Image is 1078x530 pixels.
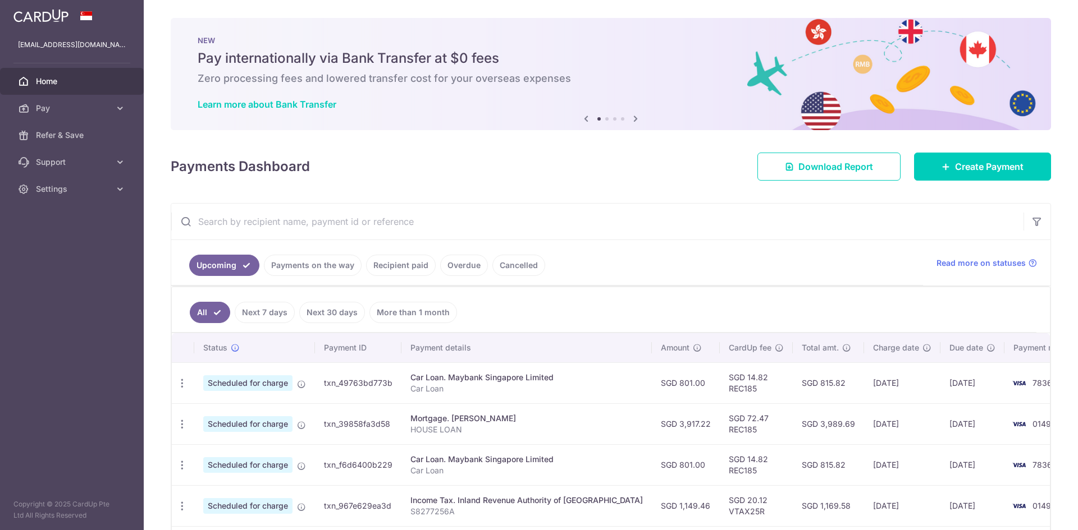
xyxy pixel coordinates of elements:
[793,444,864,485] td: SGD 815.82
[864,362,940,403] td: [DATE]
[1033,501,1051,510] span: 0149
[203,498,293,514] span: Scheduled for charge
[410,506,643,517] p: S8277256A
[203,416,293,432] span: Scheduled for charge
[410,372,643,383] div: Car Loan. Maybank Singapore Limited
[1008,499,1030,513] img: Bank Card
[1033,419,1051,428] span: 0149
[203,375,293,391] span: Scheduled for charge
[652,444,720,485] td: SGD 801.00
[661,342,689,353] span: Amount
[315,362,401,403] td: txn_49763bd773b
[652,403,720,444] td: SGD 3,917.22
[937,257,1026,269] span: Read more on statuses
[864,485,940,526] td: [DATE]
[264,255,362,276] a: Payments on the way
[492,255,545,276] a: Cancelled
[410,454,643,465] div: Car Loan. Maybank Singapore Limited
[793,485,864,526] td: SGD 1,169.58
[720,403,793,444] td: SGD 72.47 REC185
[171,204,1024,239] input: Search by recipient name, payment id or reference
[36,103,110,114] span: Pay
[171,18,1051,130] img: Bank transfer banner
[315,444,401,485] td: txn_f6d6400b229
[235,302,295,323] a: Next 7 days
[955,160,1024,173] span: Create Payment
[720,444,793,485] td: SGD 14.82 REC185
[652,362,720,403] td: SGD 801.00
[198,99,336,110] a: Learn more about Bank Transfer
[873,342,919,353] span: Charge date
[864,444,940,485] td: [DATE]
[190,302,230,323] a: All
[203,342,227,353] span: Status
[940,403,1004,444] td: [DATE]
[203,457,293,473] span: Scheduled for charge
[369,302,457,323] a: More than 1 month
[720,485,793,526] td: SGD 20.12 VTAX25R
[410,413,643,424] div: Mortgage. [PERSON_NAME]
[1033,378,1052,388] span: 7836
[937,257,1037,269] a: Read more on statuses
[410,495,643,506] div: Income Tax. Inland Revenue Authority of [GEOGRAPHIC_DATA]
[315,333,401,362] th: Payment ID
[189,255,259,276] a: Upcoming
[440,255,488,276] a: Overdue
[940,485,1004,526] td: [DATE]
[757,153,901,181] a: Download Report
[198,49,1024,67] h5: Pay internationally via Bank Transfer at $0 fees
[366,255,436,276] a: Recipient paid
[36,130,110,141] span: Refer & Save
[802,342,839,353] span: Total amt.
[652,485,720,526] td: SGD 1,149.46
[1008,458,1030,472] img: Bank Card
[864,403,940,444] td: [DATE]
[914,153,1051,181] a: Create Payment
[940,362,1004,403] td: [DATE]
[299,302,365,323] a: Next 30 days
[401,333,652,362] th: Payment details
[36,76,110,87] span: Home
[315,485,401,526] td: txn_967e629ea3d
[410,465,643,476] p: Car Loan
[1008,417,1030,431] img: Bank Card
[729,342,771,353] span: CardUp fee
[198,36,1024,45] p: NEW
[949,342,983,353] span: Due date
[410,424,643,435] p: HOUSE LOAN
[36,156,110,168] span: Support
[410,383,643,394] p: Car Loan
[1033,460,1052,469] span: 7836
[720,362,793,403] td: SGD 14.82 REC185
[798,160,873,173] span: Download Report
[315,403,401,444] td: txn_39858fa3d58
[1008,376,1030,390] img: Bank Card
[171,156,310,177] h4: Payments Dashboard
[940,444,1004,485] td: [DATE]
[198,72,1024,85] h6: Zero processing fees and lowered transfer cost for your overseas expenses
[793,403,864,444] td: SGD 3,989.69
[18,39,126,50] p: [EMAIL_ADDRESS][DOMAIN_NAME]
[36,183,110,195] span: Settings
[13,9,68,22] img: CardUp
[793,362,864,403] td: SGD 815.82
